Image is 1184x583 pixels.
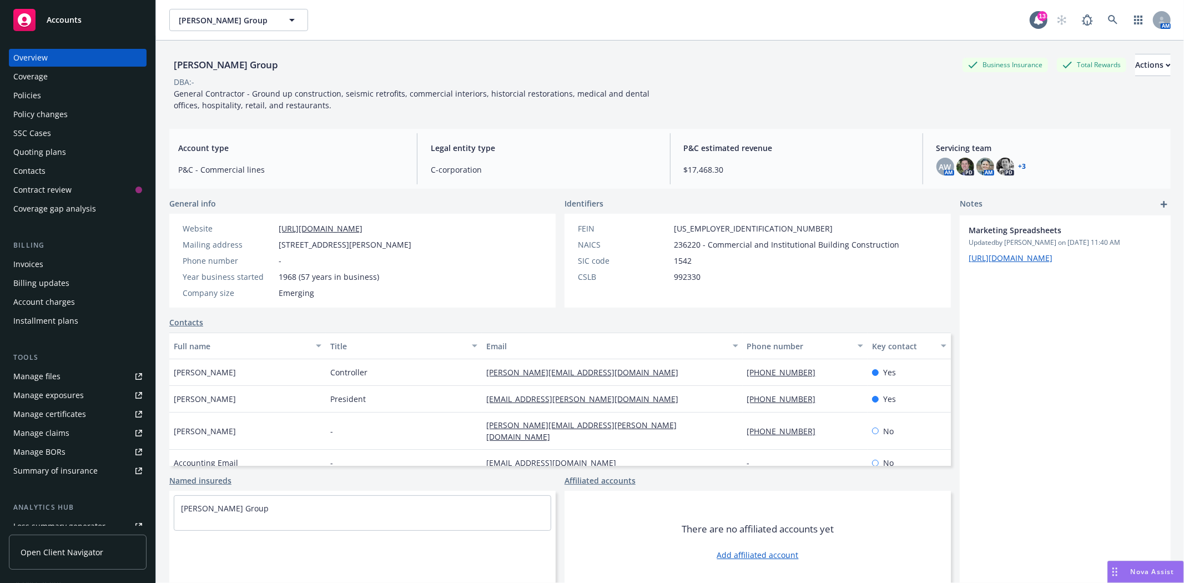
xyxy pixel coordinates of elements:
div: NAICS [578,239,669,250]
div: Drag to move [1108,561,1122,582]
div: Business Insurance [963,58,1048,72]
div: [PERSON_NAME] Group [169,58,283,72]
div: Summary of insurance [13,462,98,480]
button: Key contact [868,333,951,359]
span: 1542 [674,255,692,267]
span: Controller [330,366,367,378]
span: P&C estimated revenue [684,142,909,154]
button: Actions [1135,54,1171,76]
div: Account charges [13,293,75,311]
a: Named insureds [169,475,231,486]
span: $17,468.30 [684,164,909,175]
div: Installment plans [13,312,78,330]
div: 13 [1037,11,1047,21]
a: Loss summary generator [9,517,147,535]
a: Policies [9,87,147,104]
a: SSC Cases [9,124,147,142]
span: 1968 (57 years in business) [279,271,379,283]
span: Servicing team [936,142,1162,154]
a: Installment plans [9,312,147,330]
div: DBA: - [174,76,194,88]
a: Accounts [9,4,147,36]
div: Contacts [13,162,46,180]
a: [PERSON_NAME][EMAIL_ADDRESS][PERSON_NAME][DOMAIN_NAME] [486,420,677,442]
a: [URL][DOMAIN_NAME] [279,223,362,234]
div: Policies [13,87,41,104]
a: Manage files [9,368,147,385]
span: Emerging [279,287,314,299]
div: Phone number [747,340,851,352]
span: [PERSON_NAME] Group [179,14,275,26]
span: No [883,457,894,469]
span: Accounting Email [174,457,238,469]
a: Manage certificates [9,405,147,423]
div: Manage certificates [13,405,86,423]
a: add [1157,198,1171,211]
div: Manage claims [13,424,69,442]
div: Full name [174,340,309,352]
a: [PHONE_NUMBER] [747,367,825,378]
div: Marketing SpreadsheetsUpdatedby [PERSON_NAME] on [DATE] 11:40 AM[URL][DOMAIN_NAME] [960,215,1171,273]
span: Manage exposures [9,386,147,404]
a: [URL][DOMAIN_NAME] [969,253,1052,263]
a: Start snowing [1051,9,1073,31]
span: Accounts [47,16,82,24]
span: President [330,393,366,405]
button: Title [326,333,482,359]
div: Key contact [872,340,934,352]
div: SSC Cases [13,124,51,142]
span: C-corporation [431,164,656,175]
span: Notes [960,198,983,211]
a: Search [1102,9,1124,31]
div: Year business started [183,271,274,283]
a: Add affiliated account [717,549,799,561]
a: Contacts [169,316,203,328]
span: [US_EMPLOYER_IDENTIFICATION_NUMBER] [674,223,833,234]
a: Manage BORs [9,443,147,461]
span: General info [169,198,216,209]
span: Open Client Navigator [21,546,103,558]
a: Contacts [9,162,147,180]
span: Marketing Spreadsheets [969,224,1133,236]
a: +3 [1019,163,1026,170]
a: Manage claims [9,424,147,442]
div: Actions [1135,54,1171,76]
div: Total Rewards [1057,58,1126,72]
div: Phone number [183,255,274,267]
div: Title [330,340,466,352]
button: Full name [169,333,326,359]
a: [PHONE_NUMBER] [747,394,825,404]
span: [PERSON_NAME] [174,366,236,378]
a: [EMAIL_ADDRESS][DOMAIN_NAME] [486,458,625,468]
div: Analytics hub [9,502,147,513]
button: Nova Assist [1107,561,1184,583]
span: AW [939,161,951,173]
button: [PERSON_NAME] Group [169,9,308,31]
span: Identifiers [565,198,603,209]
img: photo [956,158,974,175]
a: Coverage [9,68,147,86]
a: [PHONE_NUMBER] [747,426,825,436]
img: photo [976,158,994,175]
a: Report a Bug [1076,9,1099,31]
button: Phone number [743,333,868,359]
div: Manage exposures [13,386,84,404]
span: Updated by [PERSON_NAME] on [DATE] 11:40 AM [969,238,1162,248]
a: [PERSON_NAME][EMAIL_ADDRESS][DOMAIN_NAME] [486,367,687,378]
a: Coverage gap analysis [9,200,147,218]
span: Legal entity type [431,142,656,154]
span: There are no affiliated accounts yet [682,522,834,536]
div: Billing updates [13,274,69,292]
span: - [330,425,333,437]
div: Overview [13,49,48,67]
span: Yes [883,366,896,378]
span: General Contractor - Ground up construction, seismic retrofits, commercial interiors, historcial ... [174,88,652,110]
span: 992330 [674,271,701,283]
span: P&C - Commercial lines [178,164,404,175]
a: Overview [9,49,147,67]
span: Account type [178,142,404,154]
div: Invoices [13,255,43,273]
a: - [747,458,759,468]
div: CSLB [578,271,669,283]
div: Email [486,340,725,352]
